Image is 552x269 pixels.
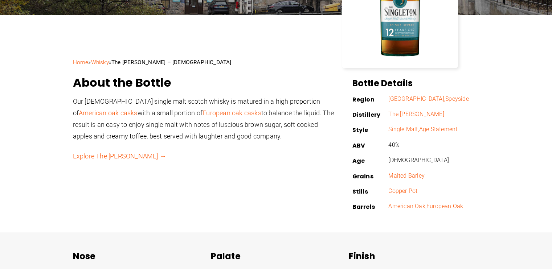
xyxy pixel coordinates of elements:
[352,112,388,117] p: Distillery
[73,152,166,160] a: Explore The [PERSON_NAME] →
[111,59,232,66] strong: The [PERSON_NAME] – [DEMOGRAPHIC_DATA]
[73,96,334,142] p: Our [DEMOGRAPHIC_DATA] single malt scotch whisky is matured in a high proportion of with a small ...
[79,109,138,117] a: American oak casks
[419,126,458,133] a: Age Statement
[388,187,417,194] a: Copper Pot
[426,203,463,210] a: European Oak
[210,251,341,262] h3: Palate
[352,97,388,102] p: Region
[73,59,232,66] span: » »
[388,95,444,102] span: [GEOGRAPHIC_DATA]
[352,158,388,164] p: Age
[388,126,418,133] a: Single Malt
[388,125,482,133] p: ,
[445,95,469,102] span: Speyside
[352,78,482,89] h2: Bottle Details
[352,189,388,194] p: Stills
[348,251,479,262] h3: Finish
[388,141,482,149] p: 40%
[388,203,425,210] a: American Oak
[388,95,469,102] a: [GEOGRAPHIC_DATA],Speyside
[352,174,388,179] p: Grains
[91,59,109,66] a: Whisky
[73,59,89,66] a: Home
[203,109,261,117] a: European oak casks
[388,172,425,179] a: Malted Barley
[73,251,204,262] h3: Nose
[352,204,388,210] p: Barrels
[388,202,482,210] p: ,
[73,75,334,90] h2: About the Bottle
[352,143,388,148] p: ABV
[352,128,388,133] p: Style
[388,111,444,117] a: The [PERSON_NAME]
[388,156,482,164] p: [DEMOGRAPHIC_DATA]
